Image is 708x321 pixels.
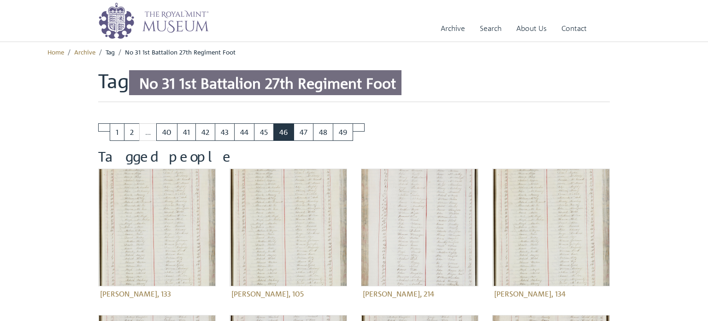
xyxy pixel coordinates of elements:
a: Goto page 47 [294,123,313,141]
a: Thompson, John, 134 [PERSON_NAME], 134 [492,169,610,301]
a: Temony, Francis, 133 [PERSON_NAME], 133 [98,169,216,301]
a: Archive [74,48,95,56]
h2: Tagged people [98,148,610,165]
a: Goto page 42 [195,123,215,141]
a: Goto page 40 [156,123,177,141]
span: Tag [106,48,115,56]
a: Tenor, James, 105 [PERSON_NAME], 105 [230,169,347,301]
a: Goto page 44 [234,123,254,141]
a: Goto page 2 [124,123,140,141]
a: Goto page 45 [254,123,274,141]
a: About Us [516,15,547,42]
a: Next page [353,123,365,132]
a: Previous page [98,123,110,132]
a: Archive [441,15,465,42]
span: No 31 1st Battalion 27th Regiment Foot [125,48,236,56]
a: Thompson, James, 214 [PERSON_NAME], 214 [361,169,478,301]
a: Goto page 43 [215,123,235,141]
img: Thompson, John, 134 [492,169,610,286]
a: Search [480,15,501,42]
img: Temony, Francis, 133 [98,169,216,286]
h1: Tag [98,69,610,102]
a: Goto page 41 [177,123,196,141]
span: No 31 1st Battalion 27th Regiment Foot [129,70,401,96]
span: Goto page 46 [273,123,294,141]
a: Contact [561,15,587,42]
a: Home [47,48,64,56]
nav: pagination [98,123,610,141]
img: Tenor, James, 105 [230,169,347,286]
img: logo_wide.png [98,2,209,39]
img: Thompson, James, 214 [361,169,478,286]
a: Goto page 49 [333,123,353,141]
a: Goto page 1 [110,123,124,141]
a: Goto page 48 [313,123,333,141]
